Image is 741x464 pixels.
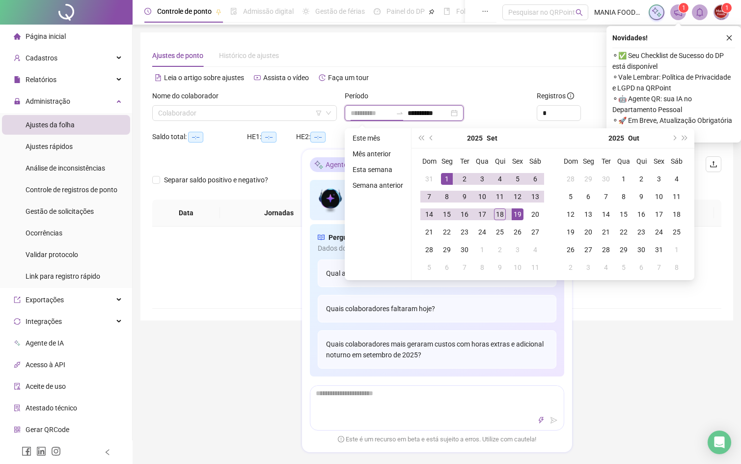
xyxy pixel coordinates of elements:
td: 2025-10-20 [579,223,597,241]
span: Controle de registros de ponto [26,186,117,194]
td: 2025-10-05 [420,259,438,276]
td: 2025-09-08 [438,188,456,205]
span: Acesso à API [26,361,65,369]
div: 26 [512,226,523,238]
span: Painel do DP [386,7,425,15]
div: Saldo total: [152,131,247,143]
div: 17 [653,208,665,220]
div: 14 [600,208,612,220]
div: Agente QR [310,157,362,172]
img: sparkle-icon.fc2bf0ac1784a2077858766a79e2daf3.svg [651,7,662,18]
div: 11 [529,261,541,273]
span: Ajustes de ponto [152,52,203,59]
td: 2025-09-10 [473,188,491,205]
td: 2025-09-24 [473,223,491,241]
span: pushpin [429,9,435,15]
span: info-circle [567,92,574,99]
img: sparkle-icon.fc2bf0ac1784a2077858766a79e2daf3.svg [314,159,324,170]
span: user-add [14,55,21,61]
div: 31 [423,173,435,185]
span: Análise de inconsistências [26,164,105,172]
span: youtube [254,74,261,81]
td: 2025-10-01 [615,170,632,188]
td: 2025-10-17 [650,205,668,223]
td: 2025-10-09 [491,259,509,276]
div: 23 [635,226,647,238]
th: Data [152,200,220,227]
div: 3 [582,261,594,273]
td: 2025-09-29 [438,241,456,259]
div: 6 [529,173,541,185]
td: 2025-10-30 [632,241,650,259]
span: Leia o artigo sobre ajustes [164,74,244,82]
span: Cadastros [26,54,57,62]
div: 13 [582,208,594,220]
span: file-text [155,74,162,81]
span: Faça um tour [328,74,369,82]
div: 19 [512,208,523,220]
div: 1 [441,173,453,185]
td: 2025-09-21 [420,223,438,241]
button: year panel [608,128,624,148]
div: 11 [494,191,506,203]
span: sun [302,8,309,15]
td: 2025-09-14 [420,205,438,223]
td: 2025-09-22 [438,223,456,241]
span: Admissão digital [243,7,294,15]
div: Open Intercom Messenger [708,431,731,454]
li: Esta semana [349,164,407,175]
span: 1 [682,4,686,11]
td: 2025-11-01 [668,241,686,259]
div: 18 [671,208,683,220]
span: exclamation-circle [338,435,344,442]
button: super-prev-year [415,128,426,148]
span: thunderbolt [538,417,545,424]
td: 2025-10-27 [579,241,597,259]
span: filter [316,110,322,116]
td: 2025-10-22 [615,223,632,241]
td: 2025-10-15 [615,205,632,223]
span: Controle de ponto [157,7,212,15]
td: 2025-10-12 [562,205,579,223]
span: ⚬ Vale Lembrar: Política de Privacidade e LGPD na QRPoint [612,72,735,93]
span: --:-- [310,132,326,143]
span: Novidades ! [612,32,648,43]
span: Agente de IA [26,339,64,347]
span: Página inicial [26,32,66,40]
div: 14 [423,208,435,220]
div: Não há dados [164,274,710,285]
div: 5 [423,261,435,273]
span: notification [674,8,683,17]
td: 2025-09-23 [456,223,473,241]
td: 2025-09-15 [438,205,456,223]
sup: Atualize o seu contato no menu Meus Dados [722,3,732,13]
div: 3 [653,173,665,185]
span: Gestão de solicitações [26,207,94,215]
span: swap-right [396,109,404,117]
td: 2025-09-07 [420,188,438,205]
span: --:-- [188,132,203,143]
span: audit [14,383,21,390]
td: 2025-10-02 [491,241,509,259]
img: 78011 [714,5,729,20]
span: --:-- [261,132,276,143]
div: HE 2: [296,131,345,143]
button: next-year [668,128,679,148]
div: 25 [671,226,683,238]
span: Registros [537,90,574,101]
div: 16 [635,208,647,220]
td: 2025-10-01 [473,241,491,259]
td: 2025-11-04 [597,259,615,276]
div: 8 [671,261,683,273]
span: history [319,74,326,81]
td: 2025-10-08 [473,259,491,276]
div: 20 [529,208,541,220]
span: Este é um recurso em beta e está sujeito a erros. Utilize com cautela! [338,435,536,444]
li: Semana anterior [349,179,407,191]
div: 10 [512,261,523,273]
div: 9 [459,191,470,203]
span: bell [695,8,704,17]
td: 2025-09-06 [526,170,544,188]
td: 2025-10-05 [562,188,579,205]
div: 30 [600,173,612,185]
